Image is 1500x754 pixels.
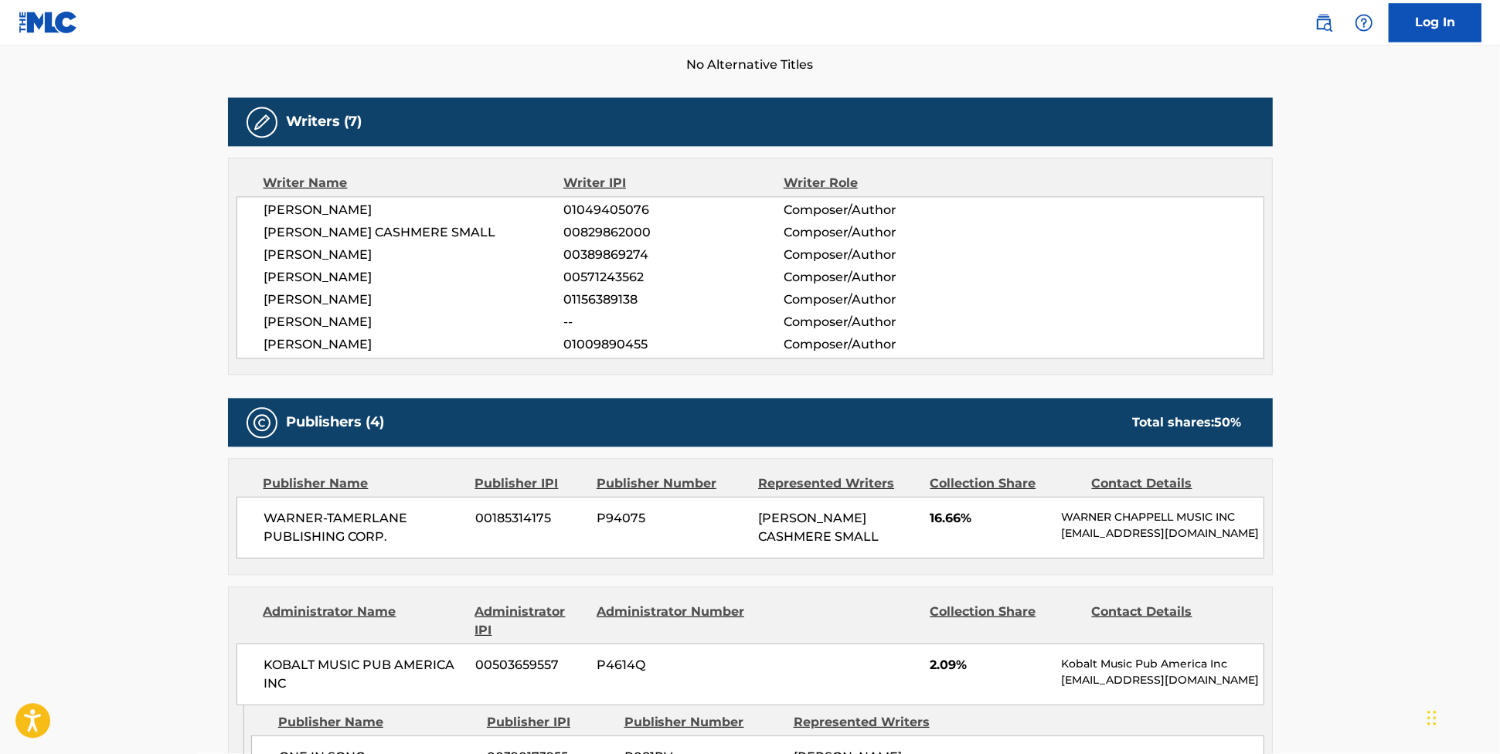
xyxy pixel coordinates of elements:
p: [EMAIL_ADDRESS][DOMAIN_NAME] [1061,526,1263,542]
span: [PERSON_NAME] CASHMERE SMALL [758,511,879,545]
span: 2.09% [930,657,1049,675]
img: MLC Logo [19,12,78,34]
img: Publishers [253,414,271,433]
p: WARNER CHAPPELL MUSIC INC [1061,510,1263,526]
div: Represented Writers [794,714,951,732]
span: 00571243562 [563,269,783,287]
span: [PERSON_NAME] [264,269,564,287]
div: Writer Name [264,175,564,193]
h5: Writers (7) [287,114,362,131]
span: P4614Q [597,657,747,675]
div: Publisher IPI [487,714,613,732]
span: 01156389138 [563,291,783,310]
div: Writer Role [784,175,984,193]
div: Drag [1427,695,1437,742]
span: 00185314175 [475,510,585,528]
span: [PERSON_NAME] [264,336,564,355]
div: Publisher Name [278,714,475,732]
div: Administrator Number [597,603,747,640]
span: [PERSON_NAME] [264,314,564,332]
span: 01049405076 [563,202,783,220]
div: Collection Share [930,475,1080,494]
span: WARNER-TAMERLANE PUBLISHING CORP. [264,510,464,547]
div: Publisher Name [264,475,464,494]
a: Log In [1389,4,1481,42]
div: Administrator IPI [475,603,585,640]
h5: Publishers (4) [287,414,385,432]
div: Total shares: [1133,414,1242,433]
div: Writer IPI [563,175,784,193]
span: 01009890455 [563,336,783,355]
span: Composer/Author [784,224,984,243]
div: Publisher Number [624,714,782,732]
a: Public Search [1308,8,1339,39]
div: Collection Share [930,603,1080,640]
span: Composer/Author [784,336,984,355]
img: search [1315,14,1333,32]
span: [PERSON_NAME] [264,202,564,220]
div: Contact Details [1092,475,1242,494]
span: Composer/Author [784,269,984,287]
span: [PERSON_NAME] CASHMERE SMALL [264,224,564,243]
div: Represented Writers [758,475,918,494]
span: Composer/Author [784,314,984,332]
iframe: Chat Widget [1423,680,1500,754]
p: [EMAIL_ADDRESS][DOMAIN_NAME] [1061,673,1263,689]
span: [PERSON_NAME] [264,246,564,265]
span: -- [563,314,783,332]
span: Composer/Author [784,202,984,220]
span: KOBALT MUSIC PUB AMERICA INC [264,657,464,694]
span: 16.66% [930,510,1049,528]
img: help [1355,14,1373,32]
div: Publisher IPI [475,475,585,494]
div: Publisher Number [597,475,747,494]
p: Kobalt Music Pub America Inc [1061,657,1263,673]
span: Composer/Author [784,246,984,265]
div: Contact Details [1092,603,1242,640]
div: Administrator Name [264,603,464,640]
span: 00389869274 [563,246,783,265]
span: P94075 [597,510,747,528]
span: 00503659557 [475,657,585,675]
span: Composer/Author [784,291,984,310]
span: No Alternative Titles [228,56,1273,75]
div: Help [1349,8,1379,39]
span: 50 % [1215,416,1242,430]
span: 00829862000 [563,224,783,243]
span: [PERSON_NAME] [264,291,564,310]
img: Writers [253,114,271,132]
